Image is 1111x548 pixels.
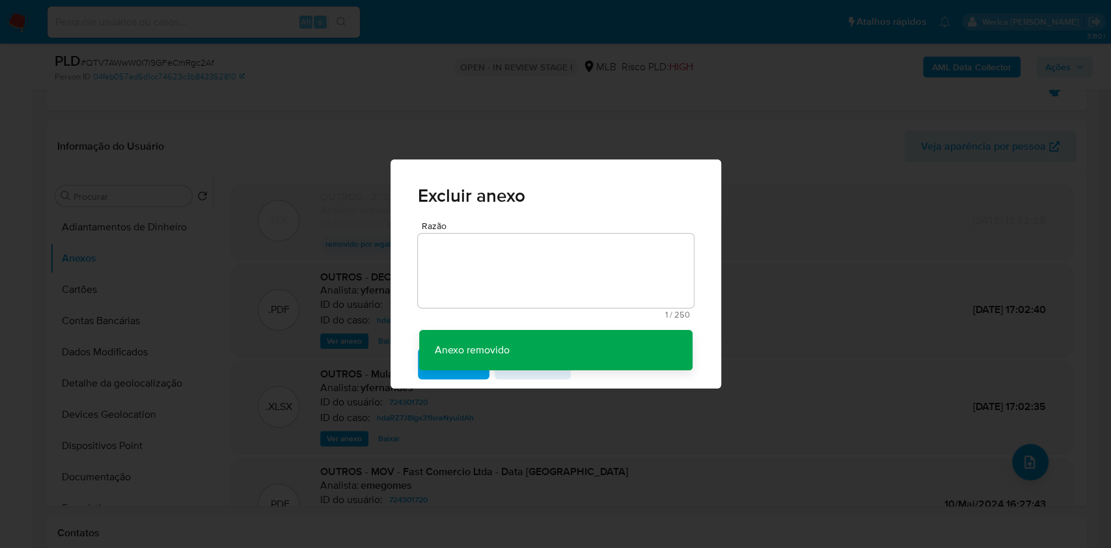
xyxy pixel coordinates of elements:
p: Anexo removido [419,330,525,370]
textarea: Razão [418,234,694,308]
span: Cancelar [512,349,554,378]
span: Razão [422,221,698,231]
span: Excluir anexo [418,187,694,205]
button: Eliminar [418,348,489,379]
span: Máximo 250 caracteres [422,310,690,319]
span: Eliminar [435,349,473,378]
div: Excluir anexo [391,159,721,389]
